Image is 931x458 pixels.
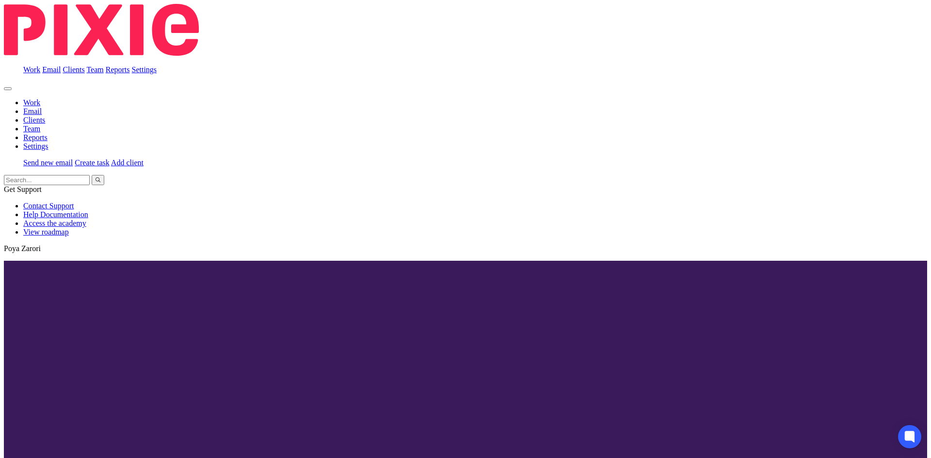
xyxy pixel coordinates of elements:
[42,65,61,74] a: Email
[106,65,130,74] a: Reports
[23,219,86,227] a: Access the academy
[23,133,48,142] a: Reports
[23,202,74,210] a: Contact Support
[4,185,42,193] span: Get Support
[23,107,42,115] a: Email
[4,4,199,56] img: Pixie
[23,228,69,236] a: View roadmap
[23,98,40,107] a: Work
[23,158,73,167] a: Send new email
[4,244,927,253] p: Poya Zarori
[4,175,90,185] input: Search
[86,65,103,74] a: Team
[75,158,110,167] a: Create task
[63,65,84,74] a: Clients
[132,65,157,74] a: Settings
[23,142,48,150] a: Settings
[23,125,40,133] a: Team
[23,65,40,74] a: Work
[23,210,88,219] a: Help Documentation
[23,116,45,124] a: Clients
[111,158,144,167] a: Add client
[92,175,104,185] button: Search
